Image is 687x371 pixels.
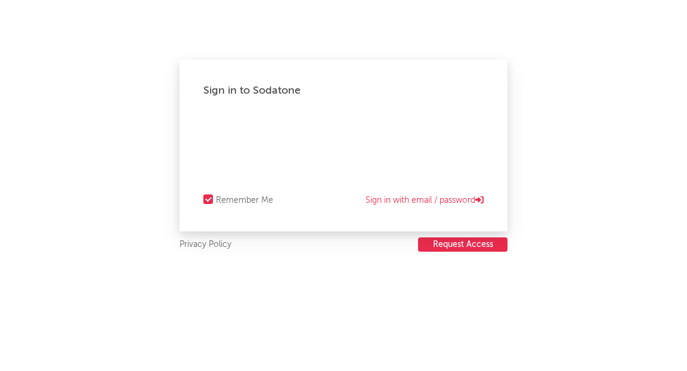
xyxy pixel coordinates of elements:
a: Sign in with email / password [366,193,484,208]
div: Sign in to Sodatone [203,84,484,98]
div: Remember Me [216,193,273,208]
button: Request Access [418,237,507,252]
a: Privacy Policy [180,237,231,252]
